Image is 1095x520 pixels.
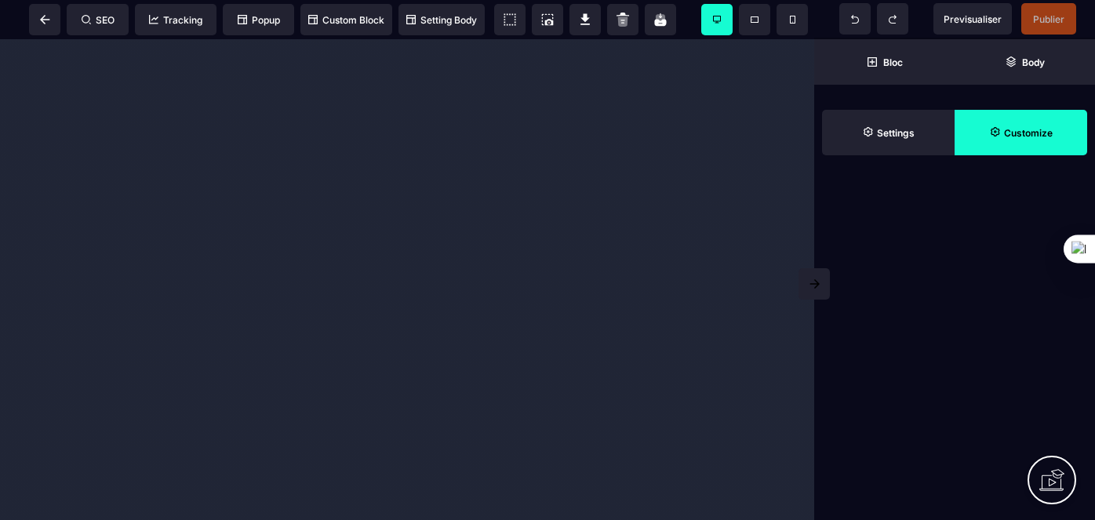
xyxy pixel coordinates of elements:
span: Publier [1033,13,1064,25]
span: Settings [822,110,955,155]
span: Preview [933,3,1012,35]
span: Tracking [149,14,202,26]
span: Open Blocks [814,39,955,85]
span: Custom Block [308,14,384,26]
span: Open Layer Manager [955,39,1095,85]
span: Previsualiser [944,13,1002,25]
strong: Body [1022,56,1045,68]
span: Screenshot [532,4,563,35]
span: SEO [82,14,115,26]
strong: Bloc [883,56,903,68]
span: View components [494,4,526,35]
strong: Settings [877,127,915,139]
span: Popup [238,14,280,26]
strong: Customize [1004,127,1053,139]
span: Setting Body [406,14,477,26]
span: Open Style Manager [955,110,1087,155]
